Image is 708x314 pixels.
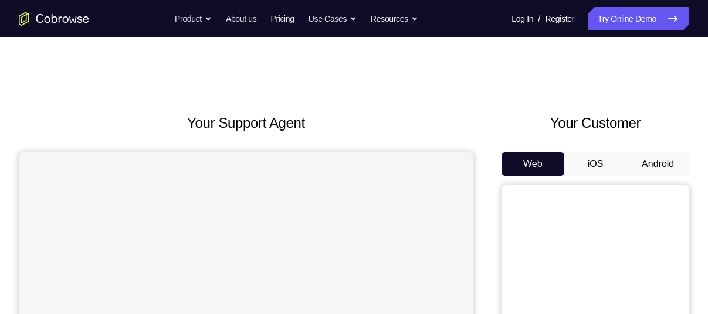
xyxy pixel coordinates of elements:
[511,7,533,30] a: Log In
[502,152,564,176] button: Web
[626,152,689,176] button: Android
[588,7,689,30] a: Try Online Demo
[371,7,418,30] button: Resources
[564,152,627,176] button: iOS
[546,7,574,30] a: Register
[19,112,473,134] h2: Your Support Agent
[538,12,540,26] span: /
[226,7,256,30] a: About us
[19,12,89,26] a: Go to the home page
[309,7,357,30] button: Use Cases
[502,112,689,134] h2: Your Customer
[175,7,212,30] button: Product
[270,7,294,30] a: Pricing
